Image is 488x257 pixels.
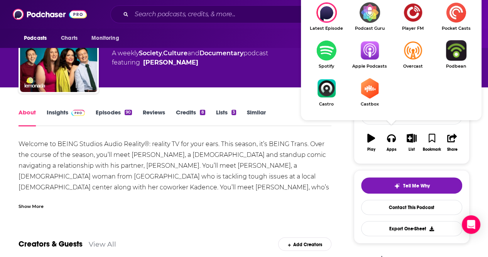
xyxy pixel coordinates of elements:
[391,2,434,31] a: Player FMPlayer FM
[24,33,47,44] span: Podcasts
[176,109,205,126] a: Credits8
[434,40,478,69] a: PodbeanPodbean
[387,147,397,152] div: Apps
[143,58,198,67] a: Mariana Marroquín
[163,49,187,57] a: Culture
[367,147,375,152] div: Play
[216,109,236,126] a: Lists3
[110,5,400,23] div: Search podcasts, credits, & more...
[19,239,83,249] a: Creators & Guests
[422,129,442,157] button: Bookmark
[247,109,266,126] a: Similar
[348,78,391,107] a: CastboxCastbox
[13,7,87,22] img: Podchaser - Follow, Share and Rate Podcasts
[187,49,199,57] span: and
[305,102,348,107] span: Castro
[47,109,85,126] a: InsightsPodchaser Pro
[361,177,462,194] button: tell me why sparkleTell Me Why
[442,129,462,157] button: Share
[61,33,78,44] span: Charts
[20,15,97,92] img: BEING Trans
[19,109,36,126] a: About
[200,110,205,115] div: 8
[391,64,434,69] span: Overcast
[348,26,391,31] span: Podcast Guru
[19,31,57,46] button: open menu
[139,49,162,57] a: Society
[91,33,119,44] span: Monitoring
[231,110,236,115] div: 3
[434,64,478,69] span: Podbean
[348,40,391,69] a: Apple PodcastsApple Podcasts
[305,26,348,31] span: Latest Episode
[402,129,422,157] button: List
[305,40,348,69] a: SpotifySpotify
[86,31,129,46] button: open menu
[409,147,415,152] div: List
[348,2,391,31] a: Podcast GuruPodcast Guru
[125,110,132,115] div: 90
[361,129,381,157] button: Play
[96,109,132,126] a: Episodes90
[199,49,243,57] a: Documentary
[162,49,163,57] span: ,
[361,200,462,215] a: Contact This Podcast
[56,31,82,46] a: Charts
[434,2,478,31] a: Pocket CastsPocket Casts
[391,40,434,69] a: OvercastOvercast
[112,49,268,67] div: A weekly podcast
[305,2,348,31] div: BEING Trans on Latest Episode
[305,64,348,69] span: Spotify
[391,26,434,31] span: Player FM
[394,183,400,189] img: tell me why sparkle
[447,147,457,152] div: Share
[132,8,331,20] input: Search podcasts, credits, & more...
[71,110,85,116] img: Podchaser Pro
[403,183,430,189] span: Tell Me Why
[112,58,268,67] span: featuring
[381,129,401,157] button: Apps
[348,64,391,69] span: Apple Podcasts
[423,147,441,152] div: Bookmark
[278,237,331,251] div: Add Creators
[89,240,116,248] a: View All
[462,215,480,234] div: Open Intercom Messenger
[305,78,348,107] a: CastroCastro
[143,109,165,126] a: Reviews
[361,221,462,236] button: Export One-Sheet
[348,102,391,107] span: Castbox
[434,26,478,31] span: Pocket Casts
